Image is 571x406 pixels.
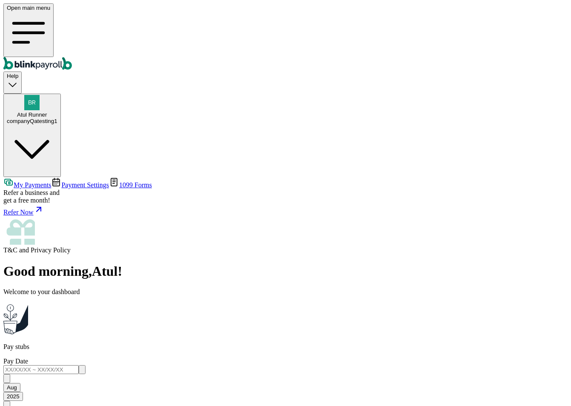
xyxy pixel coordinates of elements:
[3,189,568,204] div: Refer a business and get a free month!
[3,94,61,177] button: Atul RunnercompanyQatesting1
[3,392,23,401] button: 2025
[31,246,71,254] span: Privacy Policy
[3,303,28,335] img: Plant illustration
[17,112,47,118] span: Atul Runner
[3,383,20,392] button: Aug
[7,73,18,79] span: Help
[3,3,54,57] button: Open main menu
[3,263,568,279] h1: Good morning , Atul !
[119,181,152,189] span: 1099 Forms
[7,5,50,11] span: Open main menu
[7,118,57,124] div: companyQatesting1
[51,181,109,189] a: Payment Settings
[3,246,71,254] span: and
[3,357,28,365] span: Pay Date
[3,177,568,254] nav: Team Member Portal Sidebar
[61,181,109,189] span: Payment Settings
[3,3,568,71] nav: Global
[3,246,17,254] span: T&C
[3,365,79,374] input: XX/XX/XX ~ XX/XX/XX
[3,204,568,216] a: Refer Now
[429,314,571,406] iframe: Chat Widget
[14,181,51,189] span: My Payments
[3,71,22,93] button: Help
[3,288,568,296] p: Welcome to your dashboard
[3,343,568,351] p: Pay stubs
[109,181,152,189] a: 1099 Forms
[3,181,51,189] a: My Payments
